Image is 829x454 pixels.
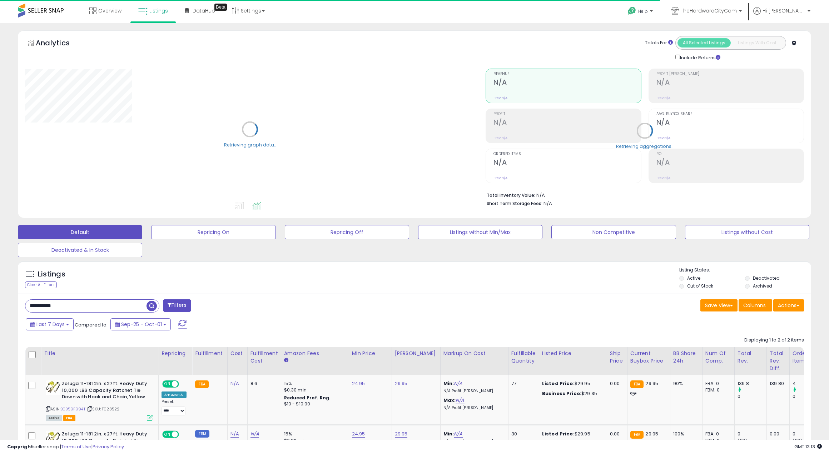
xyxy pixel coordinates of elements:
[793,431,821,437] div: 0
[230,380,239,387] a: N/A
[705,350,731,365] div: Num of Comp.
[456,397,464,404] a: N/A
[700,299,738,311] button: Save View
[440,347,508,375] th: The percentage added to the cost of goods (COGS) that forms the calculator for Min & Max prices.
[793,393,821,400] div: 0
[284,401,343,407] div: $10 - $10.90
[443,350,505,357] div: Markup on Cost
[284,438,343,444] div: $0.30 min
[454,380,462,387] a: N/A
[395,430,408,438] a: 29.95
[673,431,697,437] div: 100%
[443,397,456,404] b: Max:
[770,350,786,372] div: Total Rev. Diff.
[738,380,766,387] div: 139.8
[60,406,85,412] a: B0B59F994T
[250,380,275,387] div: 8.6
[770,380,784,387] div: 139.80
[542,380,601,387] div: $29.95
[98,7,121,14] span: Overview
[673,380,697,387] div: 90%
[352,430,365,438] a: 24.95
[224,141,276,148] div: Retrieving graph data..
[163,381,172,387] span: ON
[743,302,766,309] span: Columns
[151,225,275,239] button: Repricing On
[7,443,33,450] strong: Copyright
[705,380,729,387] div: FBA: 0
[763,7,805,14] span: Hi [PERSON_NAME]
[687,275,700,281] label: Active
[630,350,667,365] div: Current Buybox Price
[443,380,454,387] b: Min:
[178,381,189,387] span: OFF
[773,299,804,311] button: Actions
[793,380,821,387] div: 4
[753,283,772,289] label: Archived
[770,431,784,437] div: 0.00
[25,281,57,288] div: Clear All Filters
[46,431,60,445] img: 51tft+M6AJL._SL40_.jpg
[738,350,764,365] div: Total Rev.
[86,406,119,412] span: | SKU: T023522
[739,299,772,311] button: Columns
[163,431,172,438] span: ON
[36,38,84,50] h5: Analytics
[250,430,259,438] a: N/A
[418,225,542,239] button: Listings without Min/Max
[46,415,62,421] span: All listings currently available for purchase on Amazon
[738,393,766,400] div: 0
[753,7,810,23] a: Hi [PERSON_NAME]
[195,350,224,357] div: Fulfillment
[18,225,142,239] button: Default
[230,350,244,357] div: Cost
[511,380,533,387] div: 77
[121,321,162,328] span: Sep-25 - Oct-01
[753,275,780,281] label: Deactivated
[443,389,503,394] p: N/A Profit [PERSON_NAME]
[681,7,737,14] span: TheHardwareCityCom
[645,430,658,437] span: 29.95
[705,387,729,393] div: FBM: 0
[163,299,191,312] button: Filters
[542,390,581,397] b: Business Price:
[62,431,149,453] b: Zeluga 11-181 2in. x 27ft. Heavy Duty 10,000 LBS Capacity Ratchet Tie Down with Hook and Chain, Y...
[149,7,168,14] span: Listings
[162,391,187,398] div: Amazon AI
[705,431,729,437] div: FBA: 0
[677,38,731,48] button: All Selected Listings
[645,40,673,46] div: Totals For
[730,38,784,48] button: Listings With Cost
[542,390,601,397] div: $29.35
[230,430,239,438] a: N/A
[62,380,149,402] b: Zeluga 11-181 2in. x 27ft. Heavy Duty 10,000 LBS Capacity Ratchet Tie Down with Hook and Chain, Y...
[395,380,408,387] a: 29.95
[46,380,60,395] img: 51tft+M6AJL._SL40_.jpg
[610,350,624,365] div: Ship Price
[542,350,604,357] div: Listed Price
[178,431,189,438] span: OFF
[551,225,676,239] button: Non Competitive
[26,318,74,330] button: Last 7 Days
[627,6,636,15] i: Get Help
[542,380,575,387] b: Listed Price:
[195,380,208,388] small: FBA
[284,350,346,357] div: Amazon Fees
[443,430,454,437] b: Min:
[284,395,331,401] b: Reduced Prof. Rng.
[395,350,437,357] div: [PERSON_NAME]
[705,438,729,444] div: FBM: 0
[638,8,648,14] span: Help
[284,357,288,364] small: Amazon Fees.
[18,243,142,257] button: Deactivated & In Stock
[542,431,601,437] div: $29.95
[352,350,389,357] div: Min Price
[93,443,124,450] a: Privacy Policy
[511,431,533,437] div: 30
[738,438,748,444] small: (0%)
[511,350,536,365] div: Fulfillable Quantity
[162,350,189,357] div: Repricing
[214,4,227,11] div: Tooltip anchor
[250,350,278,365] div: Fulfillment Cost
[630,380,644,388] small: FBA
